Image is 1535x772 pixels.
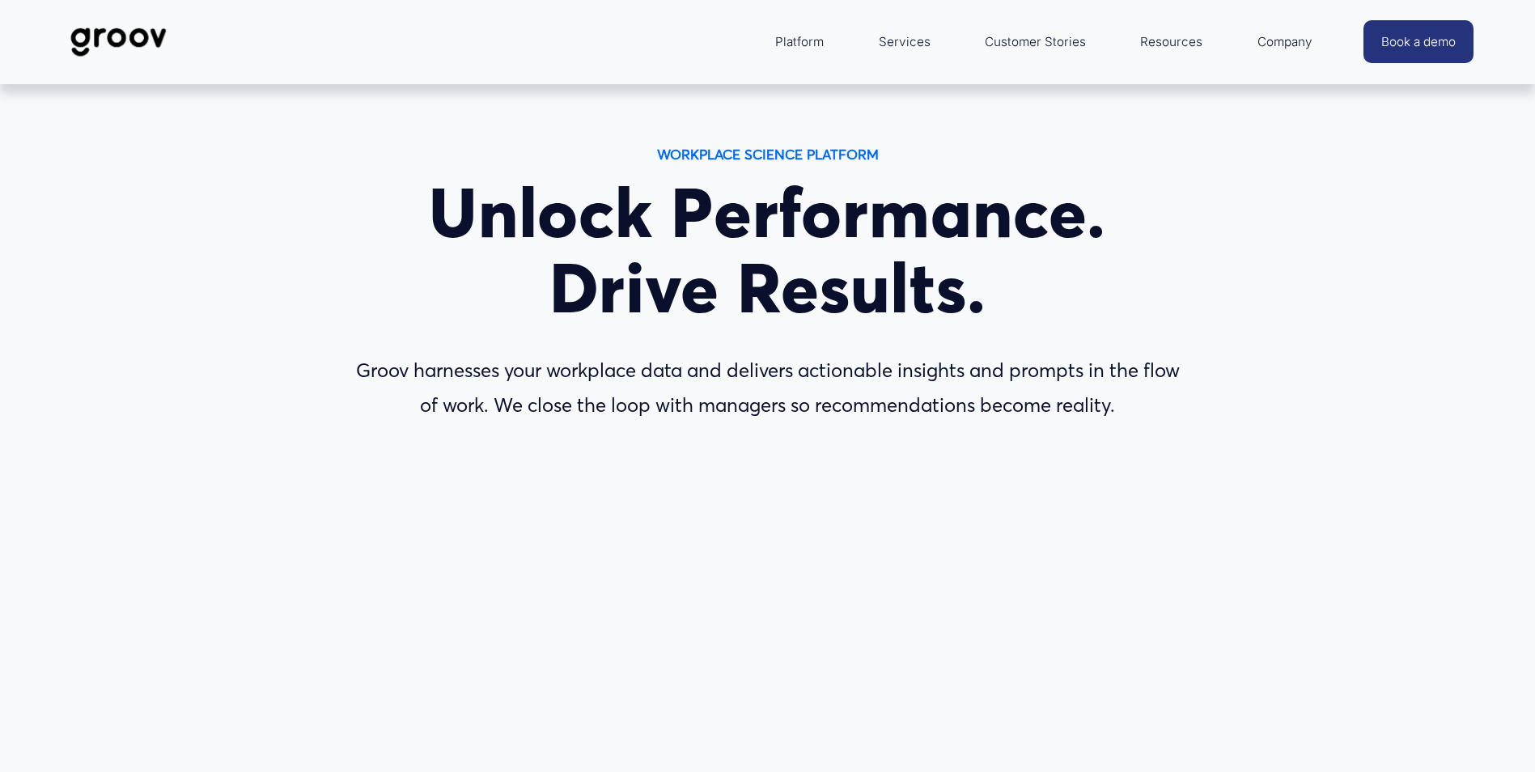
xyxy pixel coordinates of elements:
span: Company [1257,31,1312,53]
strong: WORKPLACE SCIENCE PLATFORM [657,146,879,163]
img: Groov | Workplace Science Platform | Unlock Performance | Drive Results [61,15,176,69]
a: folder dropdown [1132,23,1211,62]
h1: Unlock Performance. Drive Results. [345,176,1191,326]
a: Services [871,23,939,62]
a: Customer Stories [977,23,1094,62]
a: Book a demo [1363,20,1474,63]
p: Groov harnesses your workplace data and delivers actionable insights and prompts in the flow of w... [345,354,1191,423]
span: Platform [775,31,824,53]
a: folder dropdown [767,23,832,62]
span: Resources [1140,31,1202,53]
a: folder dropdown [1249,23,1321,62]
